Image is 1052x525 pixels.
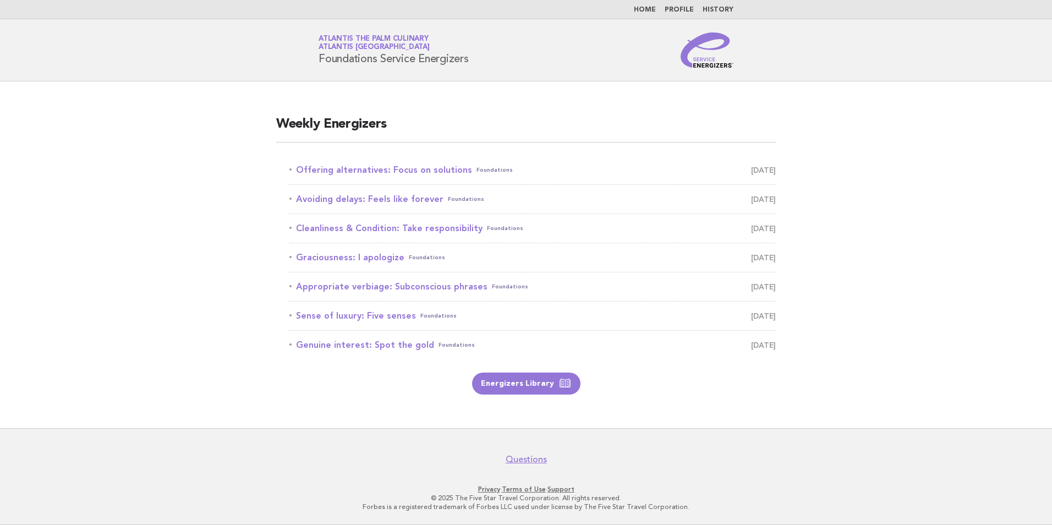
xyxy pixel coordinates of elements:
[189,502,863,511] p: Forbes is a registered trademark of Forbes LLC used under license by The Five Star Travel Corpora...
[751,221,776,236] span: [DATE]
[289,337,776,353] a: Genuine interest: Spot the goldFoundations [DATE]
[439,337,475,353] span: Foundations
[189,485,863,494] p: · ·
[319,35,430,51] a: Atlantis The Palm CulinaryAtlantis [GEOGRAPHIC_DATA]
[751,308,776,324] span: [DATE]
[420,308,457,324] span: Foundations
[319,44,430,51] span: Atlantis [GEOGRAPHIC_DATA]
[634,7,656,13] a: Home
[703,7,733,13] a: History
[476,162,513,178] span: Foundations
[506,454,547,465] a: Questions
[502,485,546,493] a: Terms of Use
[681,32,733,68] img: Service Energizers
[751,250,776,265] span: [DATE]
[472,373,580,395] a: Energizers Library
[289,279,776,294] a: Appropriate verbiage: Subconscious phrasesFoundations [DATE]
[289,250,776,265] a: Graciousness: I apologizeFoundations [DATE]
[289,192,776,207] a: Avoiding delays: Feels like foreverFoundations [DATE]
[189,494,863,502] p: © 2025 The Five Star Travel Corporation. All rights reserved.
[276,116,776,143] h2: Weekly Energizers
[448,192,484,207] span: Foundations
[487,221,523,236] span: Foundations
[289,308,776,324] a: Sense of luxury: Five sensesFoundations [DATE]
[751,337,776,353] span: [DATE]
[751,279,776,294] span: [DATE]
[478,485,500,493] a: Privacy
[547,485,574,493] a: Support
[289,162,776,178] a: Offering alternatives: Focus on solutionsFoundations [DATE]
[289,221,776,236] a: Cleanliness & Condition: Take responsibilityFoundations [DATE]
[492,279,528,294] span: Foundations
[319,36,469,64] h1: Foundations Service Energizers
[409,250,445,265] span: Foundations
[751,162,776,178] span: [DATE]
[665,7,694,13] a: Profile
[751,192,776,207] span: [DATE]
